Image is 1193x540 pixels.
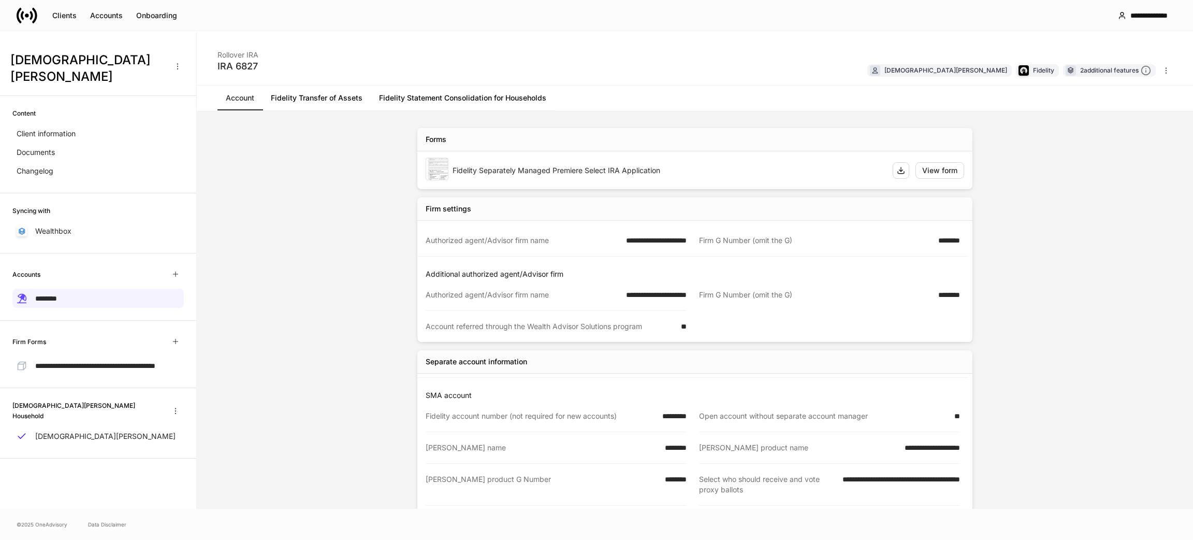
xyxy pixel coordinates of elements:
[129,7,184,24] button: Onboarding
[10,52,165,85] h3: [DEMOGRAPHIC_DATA][PERSON_NAME]
[35,226,71,236] p: Wealthbox
[426,321,675,332] div: Account referred through the Wealth Advisor Solutions program
[17,147,55,158] p: Documents
[1080,65,1151,76] div: 2 additional features
[426,134,446,145] div: Forms
[699,411,948,421] div: Open account without separate account manager
[217,86,263,110] a: Account
[371,86,555,110] a: Fidelity Statement Consolidation for Households
[52,10,77,21] div: Clients
[1033,65,1054,75] div: Fidelity
[453,165,884,176] div: Fidelity Separately Managed Premiere Select IRA Application
[12,206,50,216] h6: Syncing with
[88,520,126,529] a: Data Disclaimer
[426,474,659,495] div: [PERSON_NAME] product G Number
[90,10,123,21] div: Accounts
[12,269,40,279] h6: Accounts
[426,269,968,279] p: Additional authorized agent/Advisor firm
[12,427,184,446] a: [DEMOGRAPHIC_DATA][PERSON_NAME]
[17,166,53,176] p: Changelog
[35,431,176,442] p: [DEMOGRAPHIC_DATA][PERSON_NAME]
[426,390,968,401] p: SMA account
[426,235,620,246] div: Authorized agent/Advisor firm name
[46,7,83,24] button: Clients
[426,411,656,421] div: Fidelity account number (not required for new accounts)
[699,235,932,246] div: Firm G Number (omit the G)
[17,520,67,529] span: © 2025 OneAdvisory
[217,60,258,73] div: IRA 6827
[17,129,76,139] p: Client information
[12,401,159,420] h6: [DEMOGRAPHIC_DATA][PERSON_NAME] Household
[699,290,932,301] div: Firm G Number (omit the G)
[426,290,620,300] div: Authorized agent/Advisor firm name
[136,10,177,21] div: Onboarding
[12,337,46,347] h6: Firm Forms
[426,357,527,367] div: Separate account information
[699,474,836,495] div: Select who should receive and vote proxy ballots
[922,165,957,176] div: View form
[426,204,471,214] div: Firm settings
[426,443,659,453] div: [PERSON_NAME] name
[699,443,898,453] div: [PERSON_NAME] product name
[915,162,964,179] button: View form
[12,143,184,162] a: Documents
[884,65,1007,75] div: [DEMOGRAPHIC_DATA][PERSON_NAME]
[263,86,371,110] a: Fidelity Transfer of Assets
[12,222,184,240] a: Wealthbox
[217,44,258,60] div: Rollover IRA
[12,124,184,143] a: Client information
[12,108,36,118] h6: Content
[12,162,184,180] a: Changelog
[83,7,129,24] button: Accounts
